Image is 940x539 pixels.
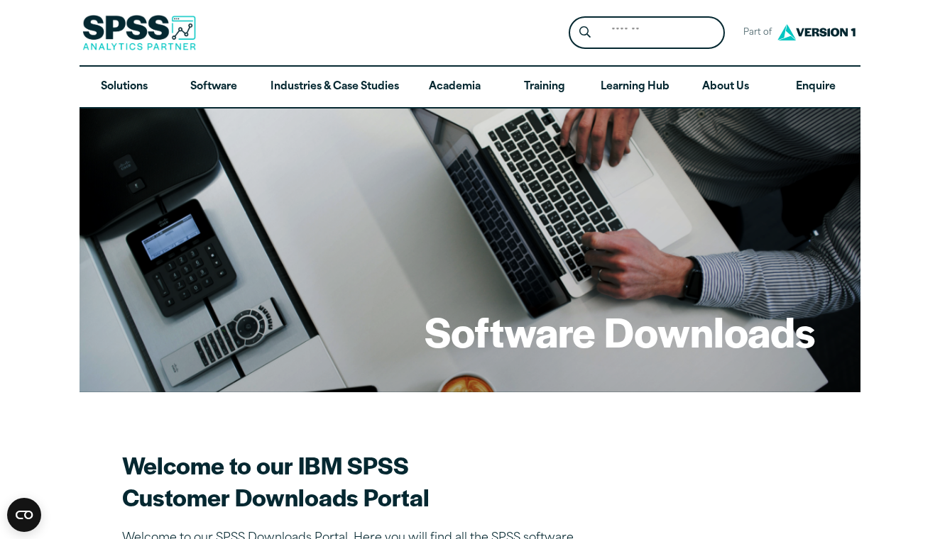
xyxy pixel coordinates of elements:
a: Training [500,67,589,108]
a: Academia [410,67,500,108]
a: Enquire [771,67,860,108]
button: Open CMP widget [7,498,41,532]
button: Search magnifying glass icon [572,20,599,46]
a: Solutions [80,67,169,108]
a: Learning Hub [589,67,681,108]
form: Site Header Search Form [569,16,725,50]
img: Version1 Logo [774,19,859,45]
h2: Welcome to our IBM SPSS Customer Downloads Portal [122,449,619,513]
span: Part of [736,23,774,43]
nav: Desktop version of site main menu [80,67,860,108]
a: About Us [681,67,770,108]
img: SPSS Analytics Partner [82,15,196,50]
a: Software [169,67,258,108]
svg: Search magnifying glass icon [579,26,591,38]
a: Industries & Case Studies [259,67,410,108]
h1: Software Downloads [425,304,815,359]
